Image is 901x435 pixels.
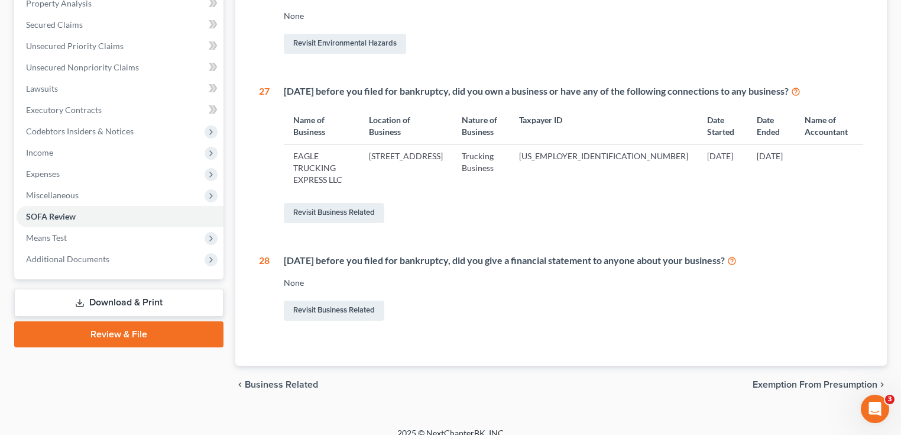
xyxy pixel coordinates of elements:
[284,301,384,321] a: Revisit Business Related
[359,145,452,191] td: [STREET_ADDRESS]
[753,380,887,389] button: Exemption from Presumption chevron_right
[284,254,863,268] div: [DATE] before you filed for bankruptcy, did you give a financial statement to anyone about your b...
[284,85,863,98] div: [DATE] before you filed for bankruptcy, did you own a business or have any of the following conne...
[26,254,109,264] span: Additional Documents
[259,85,270,225] div: 27
[698,145,747,191] td: [DATE]
[17,99,223,121] a: Executory Contracts
[14,321,223,347] a: Review & File
[26,83,58,94] span: Lawsuits
[26,41,124,51] span: Unsecured Priority Claims
[17,206,223,227] a: SOFA Review
[26,233,67,243] span: Means Test
[284,277,863,289] div: None
[885,395,894,404] span: 3
[284,145,359,191] td: EAGLE TRUCKING EXPRESS LLC
[26,62,139,72] span: Unsecured Nonpriority Claims
[235,380,245,389] i: chevron_left
[26,147,53,157] span: Income
[861,395,889,423] iframe: Intercom live chat
[753,380,877,389] span: Exemption from Presumption
[26,169,60,179] span: Expenses
[14,289,223,317] a: Download & Print
[235,380,318,389] button: chevron_left Business Related
[17,36,223,57] a: Unsecured Priority Claims
[17,57,223,78] a: Unsecured Nonpriority Claims
[26,20,83,30] span: Secured Claims
[245,380,318,389] span: Business Related
[284,203,384,223] a: Revisit Business Related
[877,380,887,389] i: chevron_right
[452,145,510,191] td: Trucking Business
[698,107,747,144] th: Date Started
[747,107,795,144] th: Date Ended
[747,145,795,191] td: [DATE]
[510,107,698,144] th: Taxpayer ID
[284,34,406,54] a: Revisit Environmental Hazards
[510,145,698,191] td: [US_EMPLOYER_IDENTIFICATION_NUMBER]
[284,107,359,144] th: Name of Business
[17,14,223,36] a: Secured Claims
[795,107,863,144] th: Name of Accountant
[359,107,452,144] th: Location of Business
[26,190,79,200] span: Miscellaneous
[259,254,270,323] div: 28
[26,105,102,115] span: Executory Contracts
[284,10,863,22] div: None
[17,78,223,99] a: Lawsuits
[26,211,76,221] span: SOFA Review
[26,126,134,136] span: Codebtors Insiders & Notices
[452,107,510,144] th: Nature of Business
